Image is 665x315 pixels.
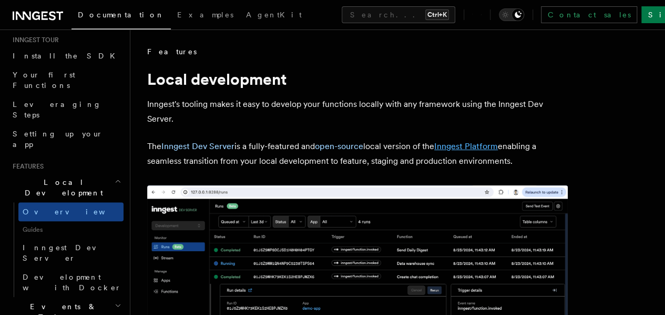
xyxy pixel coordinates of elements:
a: Contact sales [541,6,637,23]
button: Search...Ctrl+K [342,6,455,23]
p: Inngest's tooling makes it easy to develop your functions locally with any framework using the In... [147,97,568,126]
a: Install the SDK [8,46,124,65]
span: Inngest Dev Server [23,243,112,262]
button: Toggle dark mode [499,8,524,21]
a: Inngest Platform [434,141,498,151]
p: The is a fully-featured and local version of the enabling a seamless transition from your local d... [147,139,568,169]
a: Documentation [71,3,171,29]
span: Features [8,162,44,171]
span: Development with Docker [23,273,121,292]
a: AgentKit [240,3,308,28]
span: Leveraging Steps [13,100,101,119]
h1: Local development [147,70,568,88]
span: Your first Functions [13,71,75,90]
span: Overview [23,208,131,216]
span: Setting up your app [13,130,103,149]
span: Guides [18,221,124,238]
a: open-source [315,141,363,151]
span: Inngest tour [8,36,59,44]
kbd: Ctrl+K [425,9,449,20]
span: AgentKit [246,11,302,19]
a: Inngest Dev Server [18,238,124,268]
a: Setting up your app [8,124,124,154]
div: Local Development [8,202,124,297]
a: Your first Functions [8,65,124,95]
span: Examples [177,11,233,19]
button: Local Development [8,173,124,202]
a: Overview [18,202,124,221]
span: Documentation [78,11,165,19]
a: Examples [171,3,240,28]
span: Install the SDK [13,52,121,60]
a: Leveraging Steps [8,95,124,124]
a: Development with Docker [18,268,124,297]
a: Inngest Dev Server [161,141,234,151]
span: Features [147,46,197,57]
span: Local Development [8,177,115,198]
